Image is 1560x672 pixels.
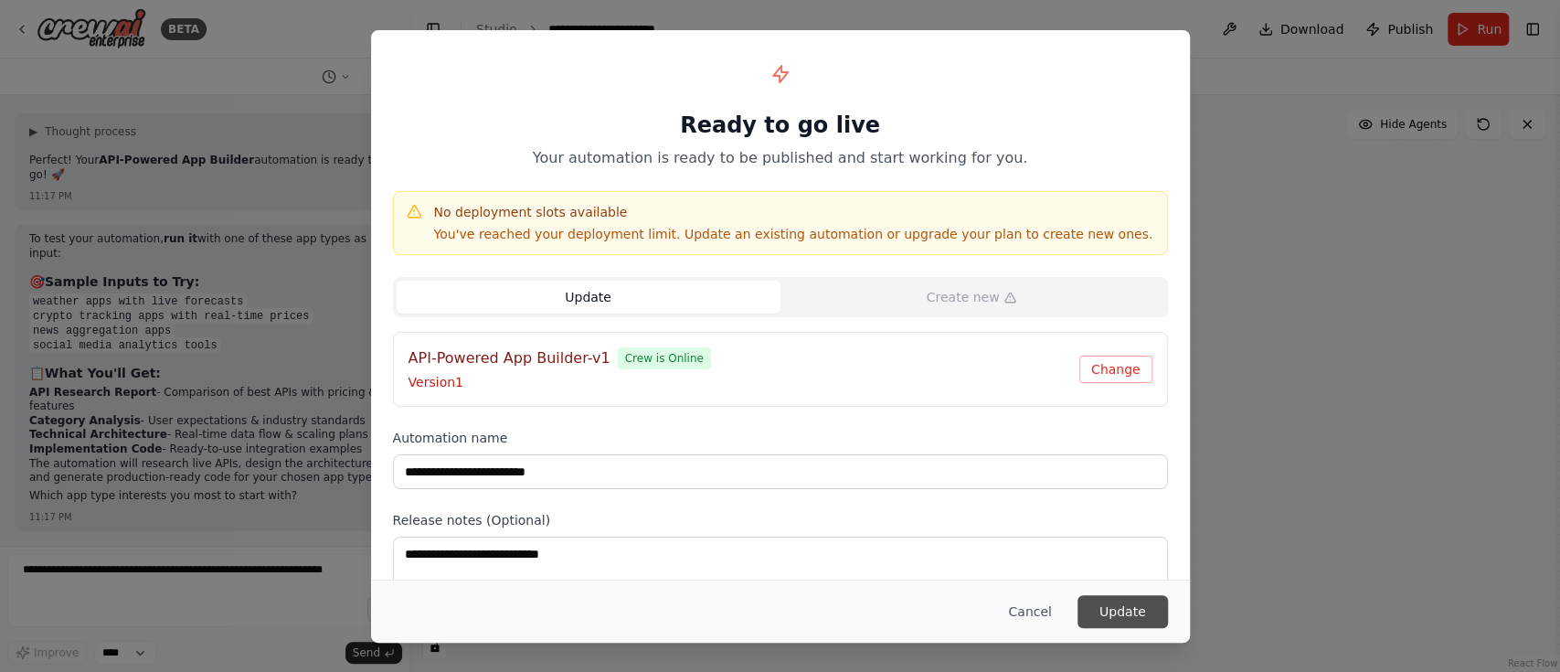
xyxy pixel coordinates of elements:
[1077,595,1168,628] button: Update
[993,595,1066,628] button: Cancel
[409,373,1079,391] p: Version 1
[397,281,780,314] button: Update
[434,225,1153,243] p: You've reached your deployment limit. Update an existing automation or upgrade your plan to creat...
[434,203,1153,221] h4: No deployment slots available
[780,281,1164,314] button: Create new
[393,111,1168,140] h1: Ready to go live
[1079,356,1152,383] button: Change
[393,147,1168,169] p: Your automation is ready to be published and start working for you.
[393,511,1168,529] label: Release notes (Optional)
[618,347,711,369] span: Crew is Online
[409,347,610,369] h4: API-Powered App Builder-v1
[393,429,1168,447] label: Automation name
